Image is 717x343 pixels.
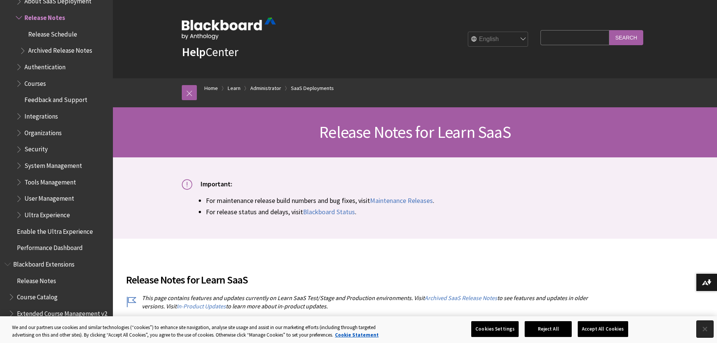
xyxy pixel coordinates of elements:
[425,294,497,302] a: Archived SaaS Release Notes
[24,192,74,203] span: User Management
[28,44,92,55] span: Archived Release Notes
[24,94,87,104] span: Feedback and Support
[250,84,281,93] a: Administrator
[24,61,65,71] span: Authentication
[17,225,93,235] span: Enable the Ultra Experience
[468,32,528,47] select: Site Language Selector
[126,294,593,311] p: This page contains features and updates currently on Learn SaaS Test/Stage and Production environ...
[12,324,394,338] div: We and our partners use cookies and similar technologies (“cookies”) to enhance site navigation, ...
[126,263,593,288] h2: Release Notes for Learn SaaS
[13,258,75,268] span: Blackboard Extensions
[24,110,58,120] span: Integrations
[697,321,713,337] button: Close
[182,44,206,59] strong: Help
[24,77,46,87] span: Courses
[177,302,226,310] a: In-Product Updates
[17,274,56,285] span: Release Notes
[24,159,82,169] span: System Management
[17,291,58,301] span: Course Catalog
[201,180,232,188] span: Important:
[578,321,628,337] button: Accept All Cookies
[291,84,334,93] a: SaaS Deployments
[609,30,643,45] input: Search
[17,307,107,317] span: Extended Course Management v2
[370,196,433,205] a: Maintenance Releases
[24,143,48,153] span: Security
[28,28,77,38] span: Release Schedule
[471,321,519,337] button: Cookies Settings
[24,176,76,186] span: Tools Management
[24,11,65,21] span: Release Notes
[24,209,70,219] span: Ultra Experience
[182,44,238,59] a: HelpCenter
[228,84,241,93] a: Learn
[206,207,648,217] li: For release status and delays, visit .
[24,127,62,137] span: Organizations
[206,195,648,206] li: For maintenance release build numbers and bug fixes, visit .
[182,18,276,40] img: Blackboard by Anthology
[17,241,83,252] span: Performance Dashboard
[303,207,355,216] a: Blackboard Status
[335,332,379,338] a: More information about your privacy, opens in a new tab
[204,84,218,93] a: Home
[525,321,572,337] button: Reject All
[319,122,511,142] span: Release Notes for Learn SaaS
